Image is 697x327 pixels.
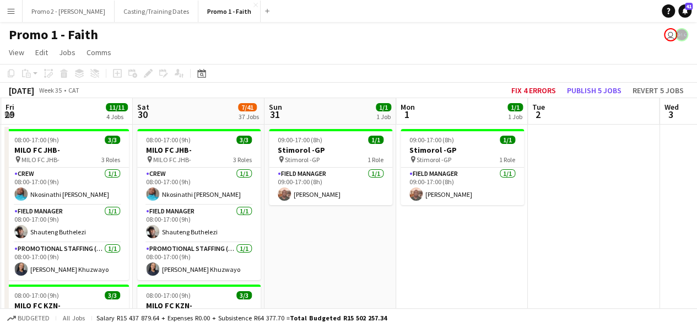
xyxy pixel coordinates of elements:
[664,28,677,41] app-user-avatar: Tesa Nicolau
[87,47,111,57] span: Comms
[290,314,387,322] span: Total Budgeted R15 502 257.34
[18,314,50,322] span: Budgeted
[61,314,87,322] span: All jobs
[115,1,198,22] button: Casting/Training Dates
[31,45,52,60] a: Edit
[9,26,98,43] h1: Promo 1 - Faith
[6,312,51,324] button: Budgeted
[23,1,115,22] button: Promo 2 - [PERSON_NAME]
[507,83,560,98] button: Fix 4 errors
[35,47,48,57] span: Edit
[55,45,80,60] a: Jobs
[9,85,34,96] div: [DATE]
[198,1,261,22] button: Promo 1 - Faith
[96,314,387,322] div: Salary R15 437 879.64 + Expenses R0.00 + Subsistence R64 377.70 =
[59,47,75,57] span: Jobs
[563,83,626,98] button: Publish 5 jobs
[4,45,29,60] a: View
[628,83,688,98] button: Revert 5 jobs
[675,28,688,41] app-user-avatar: Eddie Malete
[9,47,24,57] span: View
[82,45,116,60] a: Comms
[685,3,693,10] span: 41
[68,86,79,94] div: CAT
[678,4,691,18] a: 41
[36,86,64,94] span: Week 35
